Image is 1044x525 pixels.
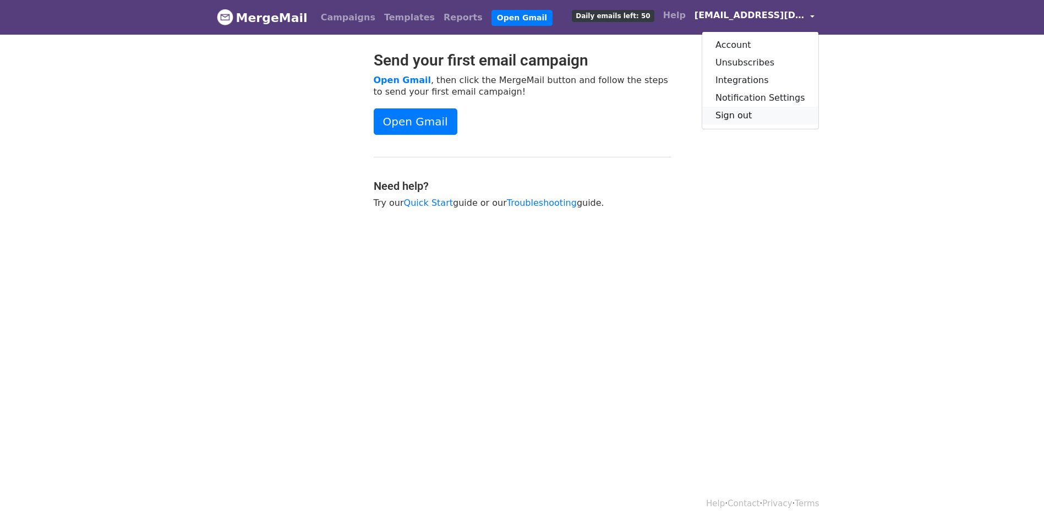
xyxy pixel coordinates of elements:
a: Quick Start [404,198,453,208]
p: Try our guide or our guide. [374,197,671,209]
a: [EMAIL_ADDRESS][DOMAIN_NAME] [690,4,819,30]
a: Sign out [702,107,818,124]
a: Account [702,36,818,54]
a: Notification Settings [702,89,818,107]
a: Unsubscribes [702,54,818,72]
a: Open Gmail [374,75,431,85]
a: Open Gmail [491,10,553,26]
span: [EMAIL_ADDRESS][DOMAIN_NAME] [695,9,805,22]
a: Terms [795,499,819,508]
span: Daily emails left: 50 [572,10,654,22]
p: , then click the MergeMail button and follow the steps to send your first email campaign! [374,74,671,97]
a: Privacy [762,499,792,508]
div: Widget de chat [989,472,1044,525]
a: Integrations [702,72,818,89]
a: Campaigns [316,7,380,29]
iframe: Chat Widget [989,472,1044,525]
a: Daily emails left: 50 [567,4,658,26]
a: Troubleshooting [507,198,577,208]
h4: Need help? [374,179,671,193]
div: [EMAIL_ADDRESS][DOMAIN_NAME] [702,31,819,129]
a: Templates [380,7,439,29]
a: MergeMail [217,6,308,29]
img: MergeMail logo [217,9,233,25]
a: Contact [728,499,759,508]
a: Help [706,499,725,508]
a: Reports [439,7,487,29]
h2: Send your first email campaign [374,51,671,70]
a: Help [659,4,690,26]
a: Open Gmail [374,108,457,135]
